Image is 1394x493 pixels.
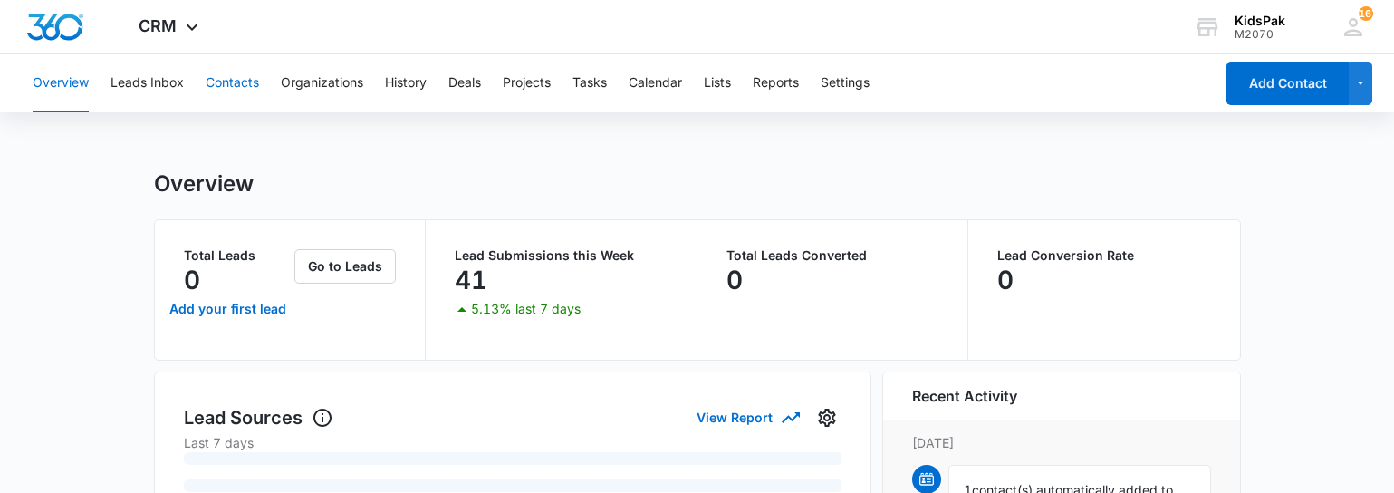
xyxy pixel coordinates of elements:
[154,170,254,198] h1: Overview
[629,54,682,112] button: Calendar
[448,54,481,112] button: Deals
[912,433,1211,452] p: [DATE]
[572,54,607,112] button: Tasks
[455,249,668,262] p: Lead Submissions this Week
[997,249,1211,262] p: Lead Conversion Rate
[1359,6,1373,21] span: 167
[471,303,581,315] p: 5.13% last 7 days
[997,266,1014,295] p: 0
[1235,28,1285,41] div: account id
[912,385,1017,407] h6: Recent Activity
[1226,62,1349,105] button: Add Contact
[1235,14,1285,28] div: account name
[206,54,259,112] button: Contacts
[184,249,292,262] p: Total Leads
[294,249,396,284] button: Go to Leads
[111,54,184,112] button: Leads Inbox
[385,54,427,112] button: History
[33,54,89,112] button: Overview
[294,258,396,274] a: Go to Leads
[166,287,292,331] a: Add your first lead
[726,249,939,262] p: Total Leads Converted
[726,266,743,295] p: 0
[503,54,551,112] button: Projects
[704,54,731,112] button: Lists
[139,16,177,35] span: CRM
[697,401,798,433] button: View Report
[184,266,200,295] p: 0
[184,433,841,452] p: Last 7 days
[281,54,363,112] button: Organizations
[821,54,870,112] button: Settings
[753,54,799,112] button: Reports
[812,403,841,432] button: Settings
[455,266,487,295] p: 41
[184,404,333,431] h1: Lead Sources
[1359,6,1373,21] div: notifications count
